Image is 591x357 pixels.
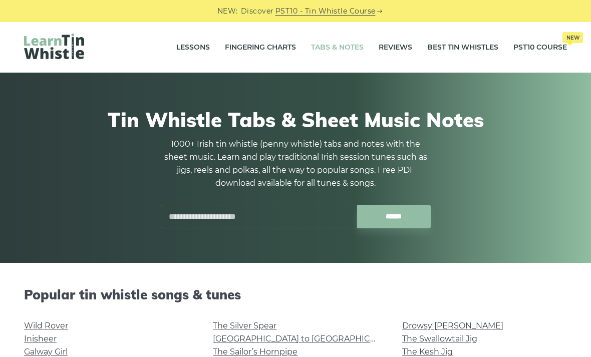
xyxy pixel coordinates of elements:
[513,35,567,60] a: PST10 CourseNew
[402,321,503,330] a: Drowsy [PERSON_NAME]
[24,321,68,330] a: Wild Rover
[24,34,84,59] img: LearnTinWhistle.com
[225,35,296,60] a: Fingering Charts
[379,35,412,60] a: Reviews
[213,347,298,356] a: The Sailor’s Hornpipe
[29,108,562,132] h1: Tin Whistle Tabs & Sheet Music Notes
[24,347,68,356] a: Galway Girl
[402,347,453,356] a: The Kesh Jig
[160,138,431,190] p: 1000+ Irish tin whistle (penny whistle) tabs and notes with the sheet music. Learn and play tradi...
[213,321,276,330] a: The Silver Spear
[562,32,583,43] span: New
[311,35,364,60] a: Tabs & Notes
[213,334,398,343] a: [GEOGRAPHIC_DATA] to [GEOGRAPHIC_DATA]
[176,35,210,60] a: Lessons
[24,287,567,302] h2: Popular tin whistle songs & tunes
[427,35,498,60] a: Best Tin Whistles
[402,334,477,343] a: The Swallowtail Jig
[24,334,57,343] a: Inisheer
